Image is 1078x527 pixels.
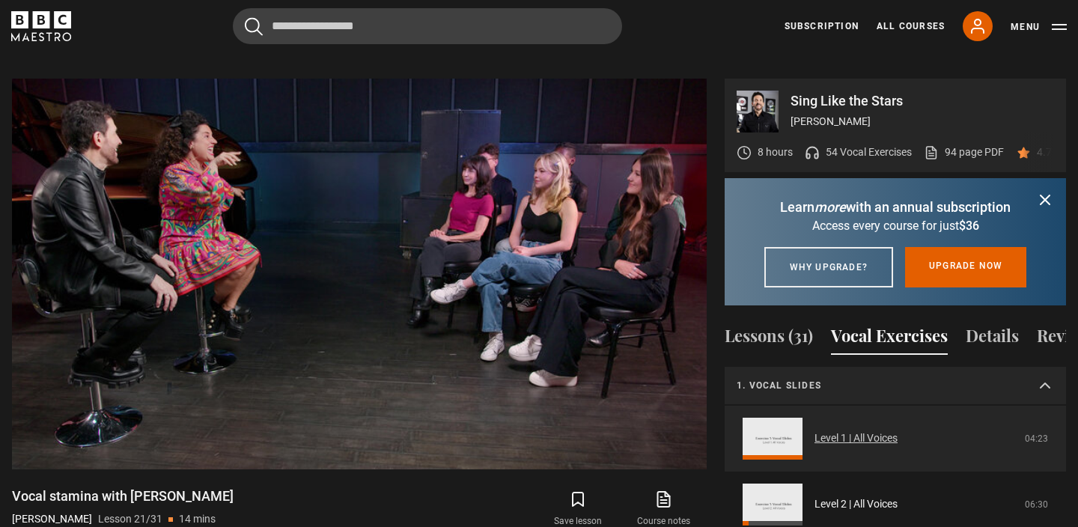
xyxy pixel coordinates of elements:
[98,511,162,527] p: Lesson 21/31
[814,496,898,512] a: Level 2 | All Voices
[233,8,622,44] input: Search
[245,17,263,36] button: Submit the search query
[12,511,92,527] p: [PERSON_NAME]
[924,144,1004,160] a: 94 page PDF
[791,94,1054,108] p: Sing Like the Stars
[831,323,948,355] button: Vocal Exercises
[814,199,846,215] i: more
[12,79,707,469] video-js: Video Player
[1011,19,1067,34] button: Toggle navigation
[758,144,793,160] p: 8 hours
[764,247,893,287] a: Why upgrade?
[877,19,945,33] a: All Courses
[725,323,813,355] button: Lessons (31)
[12,487,234,505] h1: Vocal stamina with [PERSON_NAME]
[737,379,1018,392] p: 1. Vocal slides
[179,511,216,527] p: 14 mins
[743,197,1048,217] p: Learn with an annual subscription
[11,11,71,41] svg: BBC Maestro
[791,114,1054,130] p: [PERSON_NAME]
[725,367,1066,406] summary: 1. Vocal slides
[785,19,859,33] a: Subscription
[826,144,912,160] p: 54 Vocal Exercises
[959,219,979,233] span: $36
[966,323,1019,355] button: Details
[814,430,898,446] a: Level 1 | All Voices
[905,247,1026,287] a: Upgrade now
[743,217,1048,235] p: Access every course for just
